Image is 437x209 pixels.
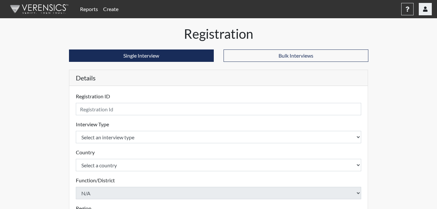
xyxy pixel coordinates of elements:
button: Bulk Interviews [224,49,368,62]
label: Function/District [76,176,115,184]
a: Create [101,3,121,16]
label: Country [76,148,95,156]
a: Reports [77,3,101,16]
button: Single Interview [69,49,214,62]
h1: Registration [69,26,368,42]
input: Insert a Registration ID, which needs to be a unique alphanumeric value for each interviewee [76,103,362,115]
label: Registration ID [76,92,110,100]
label: Interview Type [76,120,109,128]
h5: Details [69,70,368,86]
